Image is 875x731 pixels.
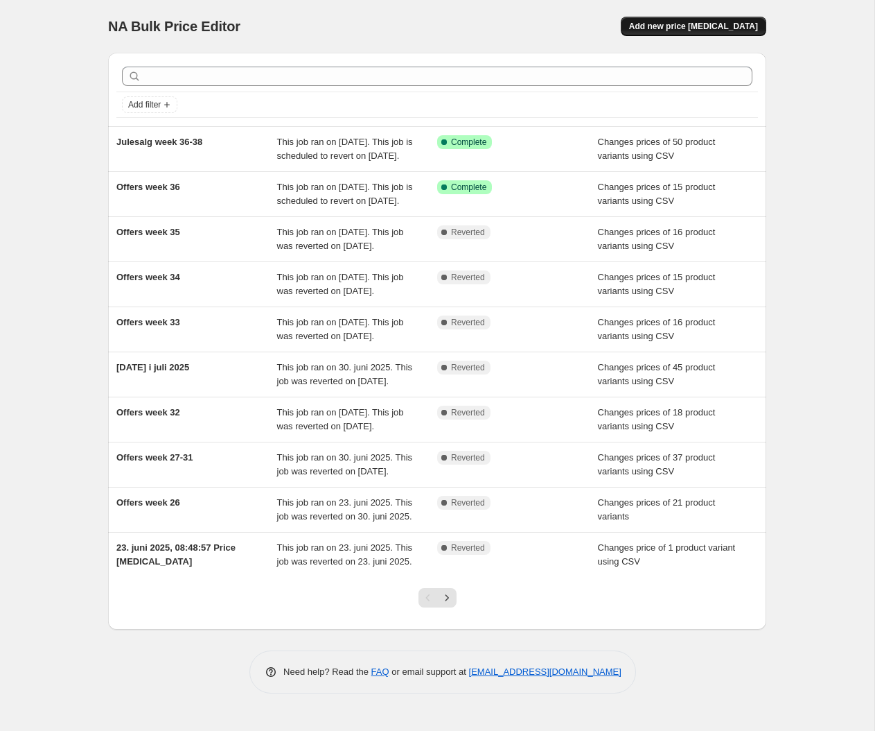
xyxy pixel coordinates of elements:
span: This job ran on [DATE]. This job is scheduled to revert on [DATE]. [277,182,413,206]
span: Offers week 34 [116,272,180,282]
span: Changes prices of 16 product variants using CSV [598,227,716,251]
span: Changes price of 1 product variant using CSV [598,542,736,567]
span: Offers week 33 [116,317,180,327]
span: This job ran on [DATE]. This job was reverted on [DATE]. [277,272,404,296]
span: Changes prices of 15 product variants using CSV [598,182,716,206]
span: 23. juni 2025, 08:48:57 Price [MEDICAL_DATA] [116,542,236,567]
span: Changes prices of 21 product variants [598,497,716,522]
span: Changes prices of 16 product variants using CSV [598,317,716,341]
span: Changes prices of 37 product variants using CSV [598,452,716,476]
span: [DATE] i juli 2025 [116,362,189,372]
span: Reverted [451,407,485,418]
span: Changes prices of 50 product variants using CSV [598,137,716,161]
span: This job ran on [DATE]. This job is scheduled to revert on [DATE]. [277,137,413,161]
span: Reverted [451,317,485,328]
button: Next [437,588,457,608]
span: Julesalg week 36-38 [116,137,202,147]
span: NA Bulk Price Editor [108,19,240,34]
span: This job ran on 23. juni 2025. This job was reverted on 23. juni 2025. [277,542,413,567]
span: Reverted [451,227,485,238]
span: Offers week 32 [116,407,180,418]
span: Offers week 35 [116,227,180,237]
span: This job ran on 30. juni 2025. This job was reverted on [DATE]. [277,362,413,386]
span: Changes prices of 18 product variants using CSV [598,407,716,431]
span: Add filter [128,99,161,110]
span: Reverted [451,272,485,283]
span: Need help? Read the [283,666,371,677]
span: Changes prices of 45 product variants using CSV [598,362,716,386]
span: This job ran on [DATE]. This job was reverted on [DATE]. [277,407,404,431]
span: Reverted [451,362,485,373]
span: This job ran on [DATE]. This job was reverted on [DATE]. [277,317,404,341]
span: Offers week 27-31 [116,452,193,463]
button: Add filter [122,96,177,113]
button: Add new price [MEDICAL_DATA] [621,17,766,36]
span: Reverted [451,497,485,508]
span: Complete [451,137,486,148]
a: FAQ [371,666,389,677]
span: Reverted [451,452,485,463]
span: This job ran on 30. juni 2025. This job was reverted on [DATE]. [277,452,413,476]
span: Changes prices of 15 product variants using CSV [598,272,716,296]
nav: Pagination [418,588,457,608]
span: Add new price [MEDICAL_DATA] [629,21,758,32]
span: Offers week 26 [116,497,180,508]
span: This job ran on 23. juni 2025. This job was reverted on 30. juni 2025. [277,497,413,522]
span: Reverted [451,542,485,553]
span: This job ran on [DATE]. This job was reverted on [DATE]. [277,227,404,251]
span: Complete [451,182,486,193]
a: [EMAIL_ADDRESS][DOMAIN_NAME] [469,666,621,677]
span: or email support at [389,666,469,677]
span: Offers week 36 [116,182,180,192]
